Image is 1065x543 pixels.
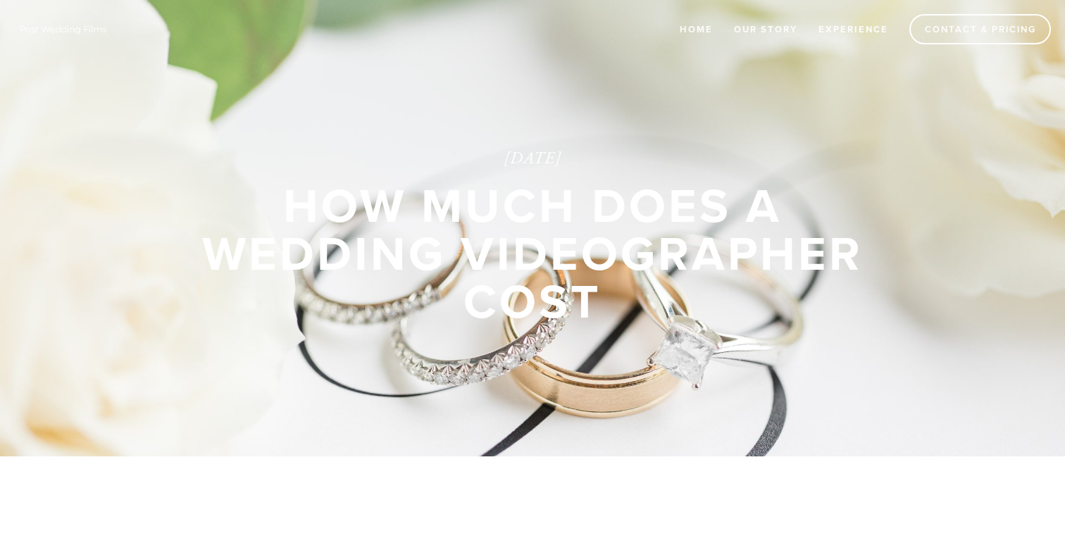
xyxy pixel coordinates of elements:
[909,14,1051,44] a: Contact & Pricing
[14,18,113,39] img: Wisconsin Wedding Videographer
[671,18,722,41] a: Home
[173,181,892,325] div: How Much Does a Wedding Videographer Cost
[725,18,806,41] a: Our Story
[809,18,897,41] a: Experience
[173,149,892,168] time: [DATE]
